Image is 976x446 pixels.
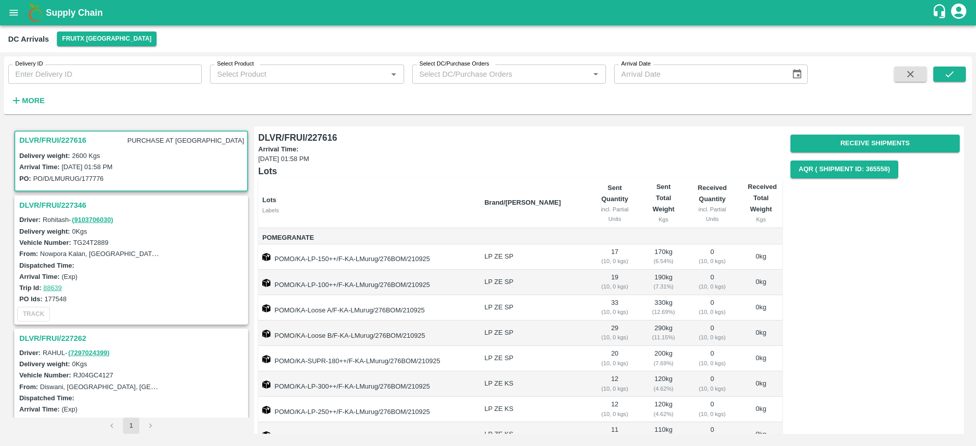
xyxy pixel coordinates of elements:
label: [DATE] 01:58 PM [62,163,112,171]
div: ( 10, 0 kgs) [595,307,634,316]
td: 0 [685,244,740,270]
label: Arrival Time: [19,405,59,413]
td: 0 kg [740,244,782,270]
label: Delivery weight: [19,360,70,368]
label: Trip Id: [19,417,41,425]
td: 0 [685,270,740,295]
td: 0 kg [740,346,782,371]
div: Kgs [748,215,774,224]
td: 20 [587,346,642,371]
td: 12 [587,371,642,397]
label: Arrival Time: [258,145,780,154]
b: Brand/[PERSON_NAME] [484,199,561,206]
div: ( 10, 0 kgs) [693,333,731,342]
label: Arrival Time: [19,273,59,280]
b: Sent Total Weight [653,183,675,213]
label: 0 Kgs [72,360,87,368]
td: LP ZE SP [476,346,587,371]
label: (Exp) [62,273,77,280]
td: LP ZE SP [476,295,587,321]
label: RJ04GC4127 [73,371,113,379]
td: LP ZE KS [476,397,587,422]
label: Vehicle Number: [19,371,71,379]
strong: More [22,97,45,105]
div: ( 10, 0 kgs) [693,384,731,393]
img: box [262,406,270,414]
td: LP ZE SP [476,321,587,346]
button: Choose date [787,65,807,84]
td: 19 [587,270,642,295]
h3: DLVR/FRUI/227616 [19,134,86,147]
button: Select DC [57,31,157,46]
label: Select Product [217,60,254,68]
td: LP ZE SP [476,270,587,295]
div: Kgs [650,215,677,224]
label: Dispatched Time: [19,262,74,269]
label: (Exp) [62,405,77,413]
button: Open [589,68,602,81]
td: 29 [587,321,642,346]
h6: Lots [258,164,782,178]
a: (7297024399) [68,349,109,357]
img: box [262,330,270,338]
button: Open [387,68,400,81]
td: POMO/KA-SUPR-180++/F-KA-LMurug/276BOM/210925 [258,346,476,371]
td: POMO/KA-Loose A/F-KA-LMurug/276BOM/210925 [258,295,476,321]
td: POMO/KA-LP-300++/F-KA-LMurug/276BOM/210925 [258,371,476,397]
img: box [262,304,270,312]
b: Received Quantity [698,184,727,203]
label: 177548 [45,295,67,303]
b: Received Total Weight [748,183,777,213]
td: 0 [685,397,740,422]
label: Delivery weight: [19,228,70,235]
div: ( 11.15 %) [650,333,677,342]
button: Receive Shipments [790,135,960,152]
div: ( 10, 0 kgs) [595,359,634,368]
td: 33 [587,295,642,321]
label: Trip Id: [19,284,41,292]
button: page 1 [123,418,139,434]
div: ( 6.54 %) [650,257,677,266]
input: Arrival Date [614,65,783,84]
td: 290 kg [642,321,685,346]
div: ( 4.62 %) [650,384,677,393]
td: 0 kg [740,397,782,422]
nav: pagination navigation [102,418,160,434]
div: ( 10, 0 kgs) [693,282,731,291]
input: Select Product [213,68,384,81]
td: POMO/KA-Loose B/F-KA-LMurug/276BOM/210925 [258,321,476,346]
button: More [8,92,47,109]
div: DC Arrivals [8,33,49,46]
td: 0 [685,295,740,321]
label: PO: [19,175,31,182]
img: box [262,279,270,287]
td: 120 kg [642,371,685,397]
td: 12 [587,397,642,422]
td: POMO/KA-LP-150++/F-KA-LMurug/276BOM/210925 [258,244,476,270]
div: ( 10, 0 kgs) [693,257,731,266]
label: Select DC/Purchase Orders [419,60,489,68]
img: box [262,355,270,363]
label: Arrival Time: [19,163,59,171]
td: 170 kg [642,244,685,270]
input: Select DC/Purchase Orders [415,68,573,81]
a: (9103706030) [72,216,113,224]
div: ( 10, 0 kgs) [595,257,634,266]
td: 330 kg [642,295,685,321]
div: incl. Partial Units [693,205,731,224]
label: Driver: [19,216,41,224]
label: Diswani, [GEOGRAPHIC_DATA], [GEOGRAPHIC_DATA] , [GEOGRAPHIC_DATA] [40,383,283,391]
td: 0 kg [740,270,782,295]
span: Pomegranate [262,232,476,244]
div: ( 4.62 %) [650,409,677,419]
div: incl. Partial Units [595,205,634,224]
img: box [262,380,270,389]
div: ( 10, 0 kgs) [595,282,634,291]
label: Nowpora Kalan, [GEOGRAPHIC_DATA], [GEOGRAPHIC_DATA], [GEOGRAPHIC_DATA] [40,249,303,258]
label: Dispatched Time: [19,394,74,402]
input: Enter Delivery ID [8,65,202,84]
h3: DLVR/FRUI/227346 [19,199,246,212]
label: 0 Kgs [72,228,87,235]
b: Supply Chain [46,8,103,18]
td: POMO/KA-LP-100++/F-KA-LMurug/276BOM/210925 [258,270,476,295]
